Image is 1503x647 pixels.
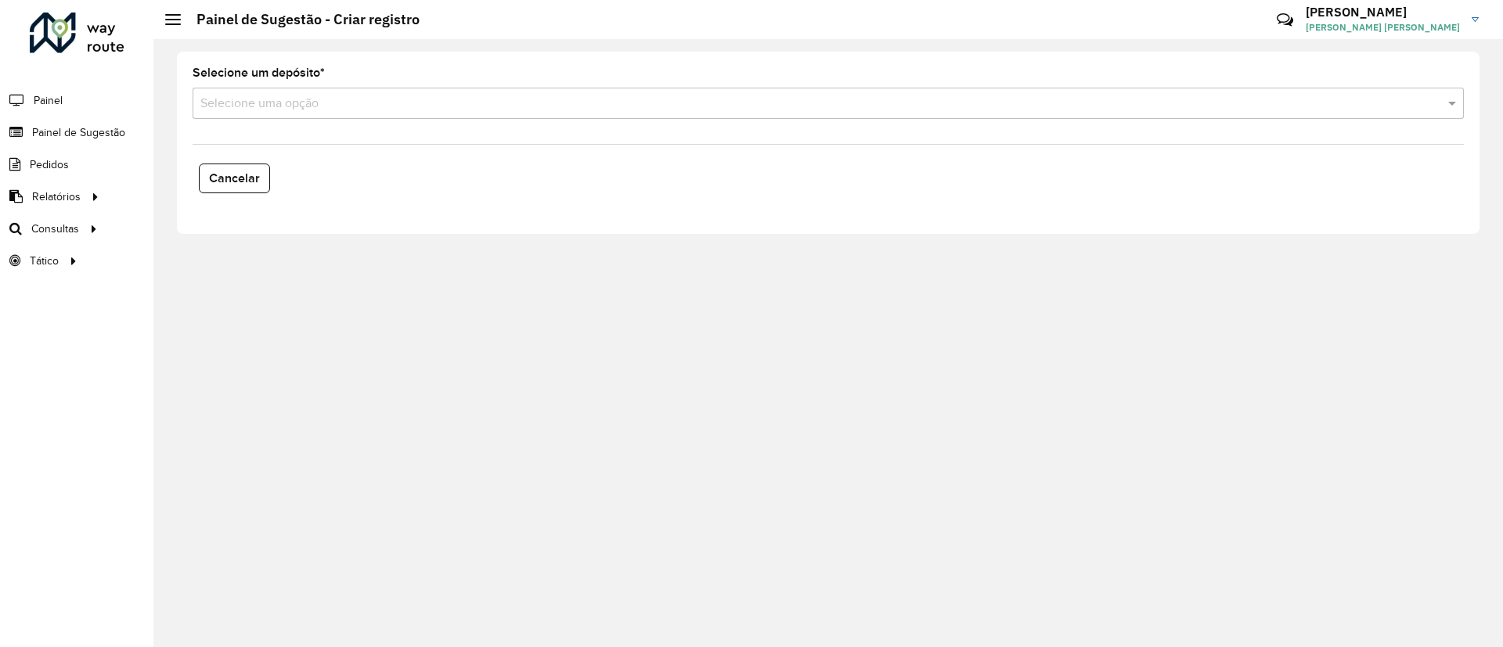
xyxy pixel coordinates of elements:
[199,164,270,193] button: Cancelar
[31,221,79,237] span: Consultas
[193,63,325,82] label: Selecione um depósito
[30,156,69,173] span: Pedidos
[209,171,260,185] span: Cancelar
[34,92,63,109] span: Painel
[1306,5,1460,20] h3: [PERSON_NAME]
[30,253,59,269] span: Tático
[1306,20,1460,34] span: [PERSON_NAME] [PERSON_NAME]
[32,189,81,205] span: Relatórios
[1268,3,1302,37] a: Contato Rápido
[32,124,125,141] span: Painel de Sugestão
[181,11,420,28] h2: Painel de Sugestão - Criar registro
